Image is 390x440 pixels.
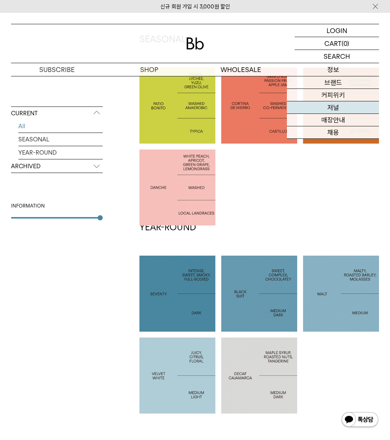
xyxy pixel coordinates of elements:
img: 로고 [186,37,204,50]
h2: YEAR-ROUND [139,221,379,234]
a: YEAR-ROUND [18,146,103,159]
a: SHOP [103,63,195,76]
a: 커피위키 [287,89,379,101]
p: CART [324,37,342,50]
a: 벨벳화이트VELVET WHITE [139,338,215,414]
img: 카카오톡 채널 1:1 채팅 버튼 [341,411,379,429]
a: 콜롬비아 코르티나 데 예로COLOMBIA CORTINA DE HIERRO [221,68,297,144]
a: 채용 [287,126,379,139]
p: (0) [342,37,349,50]
a: SEASONAL [18,133,103,146]
p: LOGIN [327,24,347,37]
a: 페루 디카페인 카하마르카PERU CAJAMARCA DECAF [221,338,297,414]
div: INFORMATION [11,202,103,210]
a: 블랙수트BLACK SUIT [221,256,297,332]
a: 신규 회원 가입 시 3,000원 할인 [160,3,230,10]
a: 몰트MALT [303,256,379,332]
a: 브랜드 [287,76,379,89]
a: All [18,120,103,133]
a: LOGIN [295,24,379,37]
p: CURRENT [11,107,103,120]
a: CART (0) [295,37,379,50]
a: 매장안내 [287,114,379,126]
a: SUBSCRIBE [11,63,103,76]
a: 세븐티SEVENTY [139,256,215,332]
p: ARCHIVED [11,160,103,173]
p: 정보 [287,63,379,76]
p: WHOLESALE [195,63,287,76]
a: 콜롬비아 파티오 보니토COLOMBIA PATIO BONITO [139,68,215,144]
a: 에티오피아 단체ETHIOPIA DANCHE [139,149,215,226]
a: 저널 [287,101,379,114]
p: SEARCH [324,50,350,63]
